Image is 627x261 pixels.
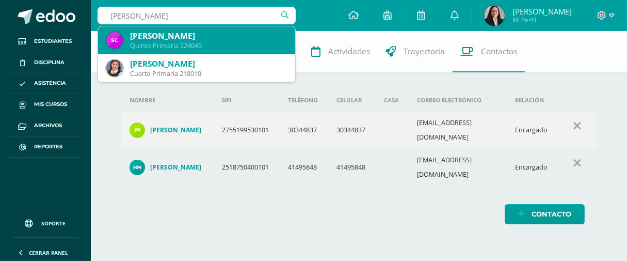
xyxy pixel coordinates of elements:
[106,32,123,49] img: e59fc54092a149c36e3289945ee1d5ba.png
[481,46,517,57] span: Contactos
[42,220,66,227] span: Soporte
[409,149,507,186] td: [EMAIL_ADDRESS][DOMAIN_NAME]
[150,163,201,172] h4: [PERSON_NAME]
[280,89,328,112] th: Teléfono
[484,5,505,26] img: e273bec5909437e5d5b2daab1002684b.png
[34,121,62,130] span: Archivos
[507,89,558,112] th: Relación
[130,69,287,78] div: Cuarto Primaria 218010
[214,89,280,112] th: DPI
[328,112,376,149] td: 30344837
[34,143,62,151] span: Reportes
[34,79,66,87] span: Asistencia
[280,112,328,149] td: 30344837
[378,31,453,72] a: Trayectoria
[34,58,65,67] span: Disciplina
[130,41,287,50] div: Quinto Primaria 224045
[29,249,68,256] span: Cerrar panel
[8,73,83,95] a: Asistencia
[8,31,83,52] a: Estudiantes
[8,136,83,158] a: Reportes
[150,126,201,134] h4: [PERSON_NAME]
[280,149,328,186] td: 41495848
[328,46,370,57] span: Actividades
[8,115,83,136] a: Archivos
[453,31,525,72] a: Contactos
[130,160,145,175] img: f881005f3d5a3960657de4faf4400af6.png
[409,89,507,112] th: Correo electrónico
[130,122,205,138] a: [PERSON_NAME]
[505,204,585,224] a: Contacto
[214,112,280,149] td: 2755199530101
[507,149,558,186] td: Encargado
[98,7,296,24] input: Busca un usuario...
[34,37,72,45] span: Estudiantes
[8,52,83,73] a: Disciplina
[214,149,280,186] td: 2518750400101
[409,112,507,149] td: [EMAIL_ADDRESS][DOMAIN_NAME]
[34,100,67,109] span: Mis cursos
[303,31,378,72] a: Actividades
[376,89,409,112] th: Casa
[12,209,78,235] a: Soporte
[130,58,287,69] div: [PERSON_NAME]
[507,112,558,149] td: Encargado
[130,122,145,138] img: 04342c4be3cfd436b196ff3e3ca162c7.png
[130,160,205,175] a: [PERSON_NAME]
[328,149,376,186] td: 41495848
[328,89,376,112] th: Celular
[106,60,123,76] img: f98962f2a63085bc7c257f1e7ce90e8a.png
[130,30,287,41] div: [PERSON_NAME]
[8,94,83,115] a: Mis cursos
[512,16,572,24] span: Mi Perfil
[121,89,214,112] th: Nombre
[532,205,571,224] span: Contacto
[512,6,572,17] span: [PERSON_NAME]
[404,46,445,57] span: Trayectoria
